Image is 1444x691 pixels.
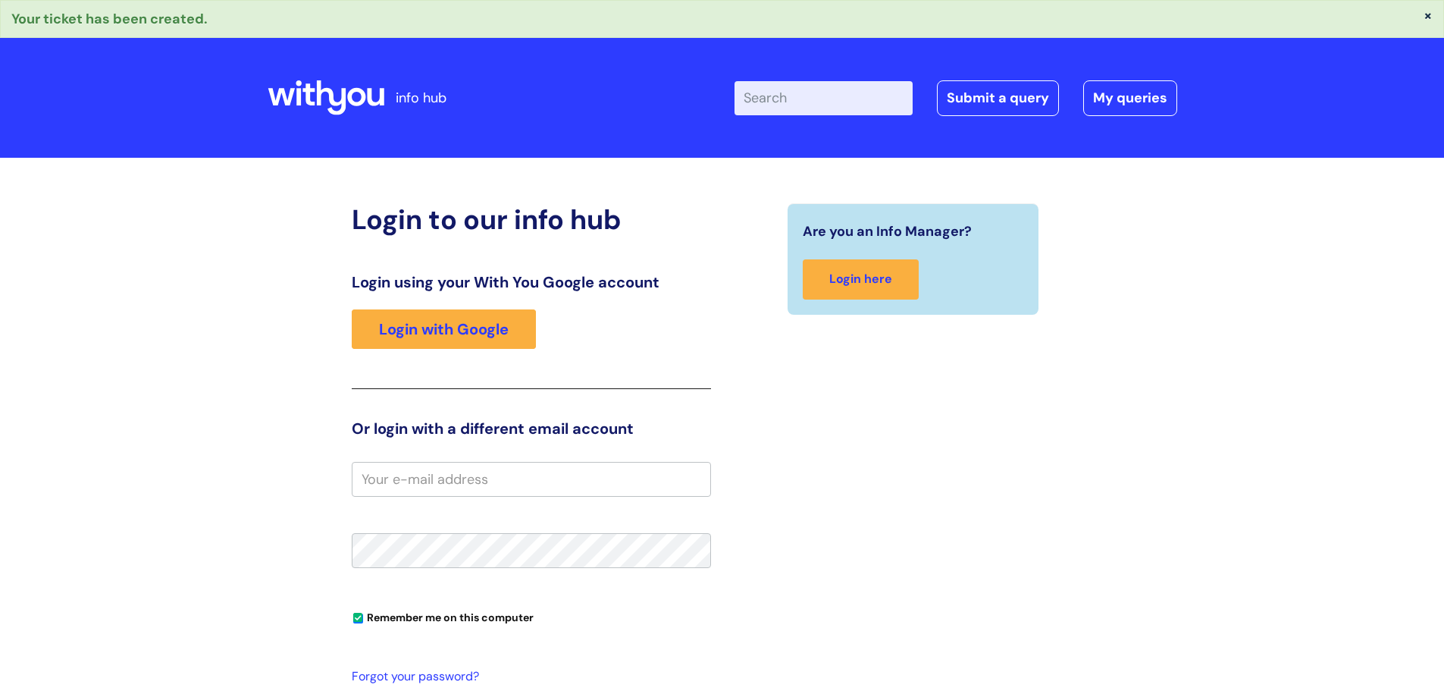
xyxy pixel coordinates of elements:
[352,309,536,349] a: Login with Google
[1083,80,1177,115] a: My queries
[352,203,711,236] h2: Login to our info hub
[353,614,363,623] input: Remember me on this computer
[735,81,913,115] input: Search
[352,605,711,629] div: You can uncheck this option if you're logging in from a shared device
[937,80,1059,115] a: Submit a query
[352,608,534,624] label: Remember me on this computer
[1424,8,1433,22] button: ×
[396,86,446,110] p: info hub
[803,219,972,243] span: Are you an Info Manager?
[352,419,711,438] h3: Or login with a different email account
[803,259,919,300] a: Login here
[352,462,711,497] input: Your e-mail address
[352,273,711,291] h3: Login using your With You Google account
[352,666,703,688] a: Forgot your password?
